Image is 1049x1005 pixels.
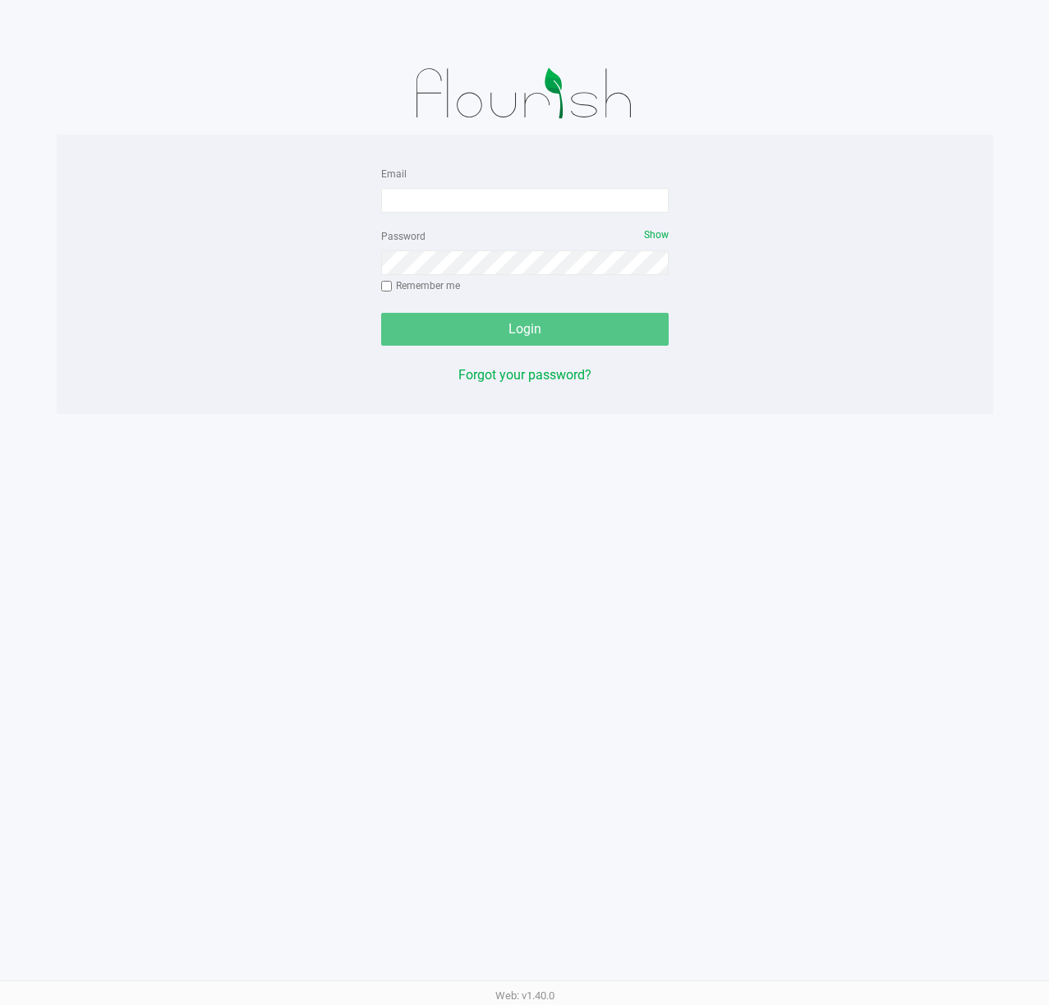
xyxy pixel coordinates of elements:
button: Forgot your password? [458,365,591,385]
label: Password [381,229,426,244]
label: Remember me [381,278,460,293]
input: Remember me [381,281,393,292]
label: Email [381,167,407,181]
span: Show [644,229,669,241]
span: Web: v1.40.0 [495,989,554,1002]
